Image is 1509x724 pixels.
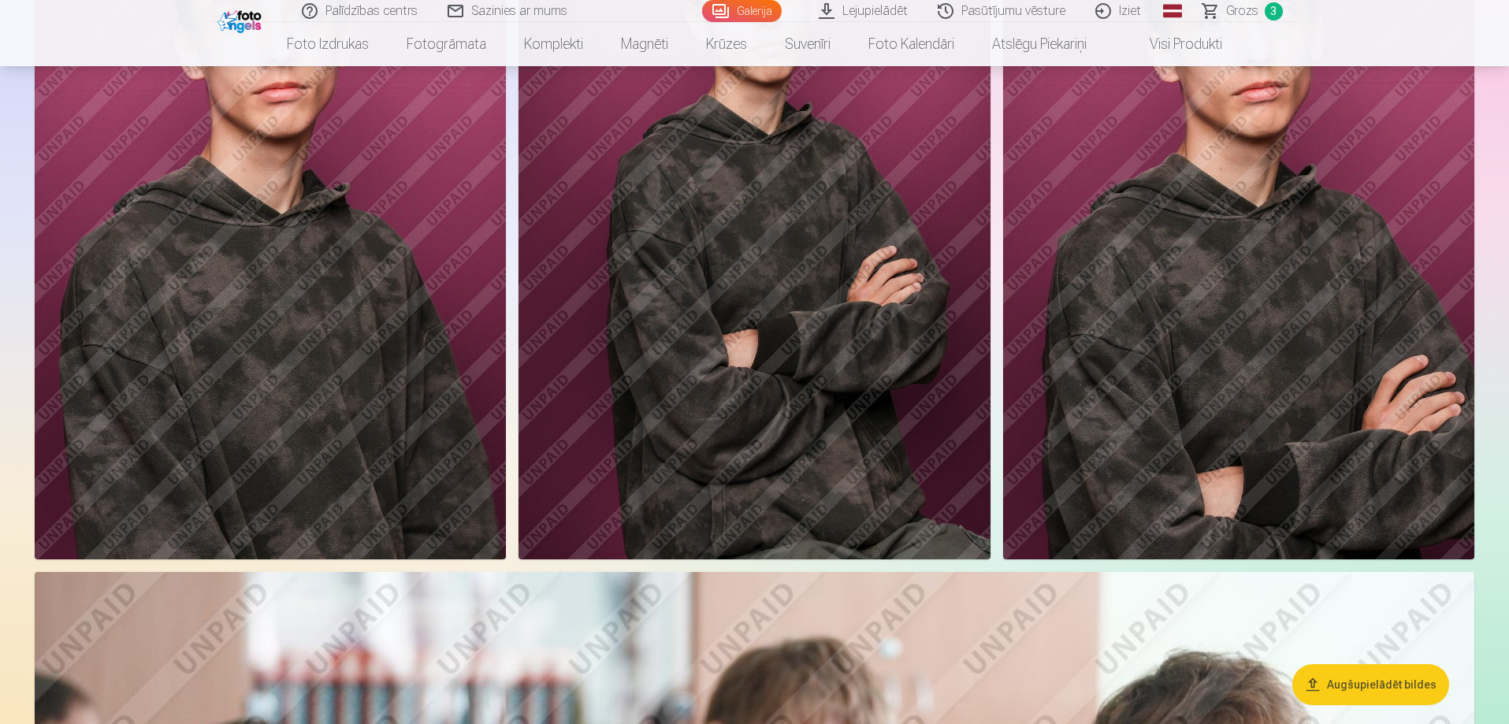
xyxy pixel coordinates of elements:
a: Foto izdrukas [268,22,388,66]
span: 3 [1265,2,1283,20]
a: Suvenīri [766,22,849,66]
a: Atslēgu piekariņi [973,22,1106,66]
a: Foto kalendāri [849,22,973,66]
span: Grozs [1226,2,1258,20]
a: Magnēti [602,22,687,66]
a: Fotogrāmata [388,22,505,66]
button: Augšupielādēt bildes [1292,664,1449,705]
a: Komplekti [505,22,602,66]
a: Krūzes [687,22,766,66]
img: /fa1 [217,6,266,33]
a: Visi produkti [1106,22,1241,66]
